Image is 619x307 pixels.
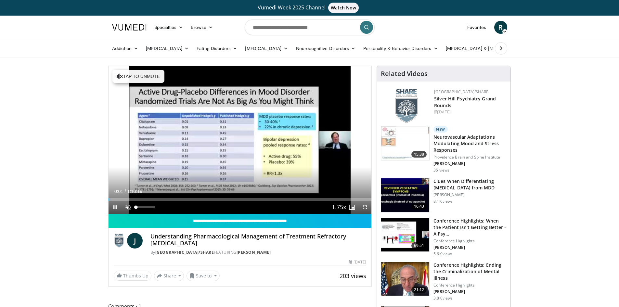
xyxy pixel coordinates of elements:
p: Conference Highlights [433,283,507,288]
p: [PERSON_NAME] [433,289,507,294]
h3: Neurovascular Adaptations Modulating Mood and Stress Responses [433,134,507,153]
a: Favorites [463,21,490,34]
a: [MEDICAL_DATA] [142,42,193,55]
a: Addiction [108,42,142,55]
p: [PERSON_NAME] [433,245,507,250]
a: Thumbs Up [114,271,151,281]
img: 4362ec9e-0993-4580-bfd4-8e18d57e1d49.150x105_q85_crop-smart_upscale.jpg [381,218,429,252]
p: [PERSON_NAME] [433,161,507,166]
a: [GEOGRAPHIC_DATA]/SHARE [155,249,214,255]
p: New [433,126,448,133]
img: 4562edde-ec7e-4758-8328-0659f7ef333d.150x105_q85_crop-smart_upscale.jpg [381,126,429,160]
span: 203 views [340,272,366,280]
a: [MEDICAL_DATA] [241,42,292,55]
a: R [494,21,507,34]
button: Enable picture-in-picture mode [345,201,358,214]
p: Conference Highlights [433,238,507,244]
a: Eating Disorders [193,42,241,55]
img: VuMedi Logo [112,24,147,31]
span: 69:51 [411,242,427,249]
a: 16:43 Clues When Differentiating [MEDICAL_DATA] from MDD [PERSON_NAME] 8.1K views [381,178,507,212]
input: Search topics, interventions [245,19,375,35]
a: [GEOGRAPHIC_DATA]/SHARE [434,89,488,95]
div: Volume Level [136,206,155,208]
video-js: Video Player [109,66,372,214]
a: Specialties [150,21,187,34]
button: Unmute [122,201,135,214]
a: Vumedi Week 2025 ChannelWatch Now [113,3,506,13]
h3: Conference Highlights: Ending the Criminalization of Mental Illness [433,262,507,281]
button: Save to [187,271,220,281]
button: Fullscreen [358,201,371,214]
span: / [125,189,126,194]
img: Silver Hill Hospital/SHARE [114,233,124,249]
a: Browse [187,21,217,34]
div: By FEATURING [150,249,367,255]
a: 69:51 Conference Highlights: When the Patient Isn't Getting Better - A Psy… Conference Highlights... [381,218,507,257]
span: 1:10:19 [127,189,142,194]
a: [MEDICAL_DATA] & [MEDICAL_DATA] [442,42,535,55]
span: 21:12 [411,287,427,293]
p: 8.1K views [433,199,453,204]
button: Pause [109,201,122,214]
a: 21:12 Conference Highlights: Ending the Criminalization of Mental Illness Conference Highlights [... [381,262,507,301]
button: Playback Rate [332,201,345,214]
div: Progress Bar [109,198,372,201]
span: 15:38 [411,151,427,158]
a: Neurocognitive Disorders [292,42,360,55]
h3: Conference Highlights: When the Patient Isn't Getting Better - A Psy… [433,218,507,237]
span: 0:01 [114,189,123,194]
p: [PERSON_NAME] [433,192,507,198]
p: 3.8K views [433,296,453,301]
div: [DATE] [349,259,366,265]
p: 5.6K views [433,251,453,257]
p: 35 views [433,168,449,173]
a: 15:38 New Neurovascular Adaptations Modulating Mood and Stress Responses Providence Brain and Spi... [381,126,507,173]
h4: Related Videos [381,70,428,78]
img: f8aaeb6d-318f-4fcf-bd1d-54ce21f29e87.png.150x105_q85_autocrop_double_scale_upscale_version-0.2.png [395,89,418,123]
img: a6520382-d332-4ed3-9891-ee688fa49237.150x105_q85_crop-smart_upscale.jpg [381,178,429,212]
h3: Clues When Differentiating [MEDICAL_DATA] from MDD [433,178,507,191]
img: 1419e6f0-d69a-482b-b3ae-1573189bf46e.150x105_q85_crop-smart_upscale.jpg [381,262,429,296]
a: Silver Hill Psychiatry Grand Rounds [434,96,496,109]
p: Providence Brain and Spine Institute [433,155,507,160]
span: Watch Now [328,3,359,13]
a: Personality & Behavior Disorders [359,42,442,55]
div: [DATE] [434,109,505,115]
a: J [127,233,143,249]
button: Share [154,271,184,281]
span: 16:43 [411,203,427,210]
h4: Understanding Pharmacological Management of Treatment Refractory [MEDICAL_DATA] [150,233,367,247]
button: Tap to unmute [112,70,164,83]
a: [PERSON_NAME] [237,249,271,255]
